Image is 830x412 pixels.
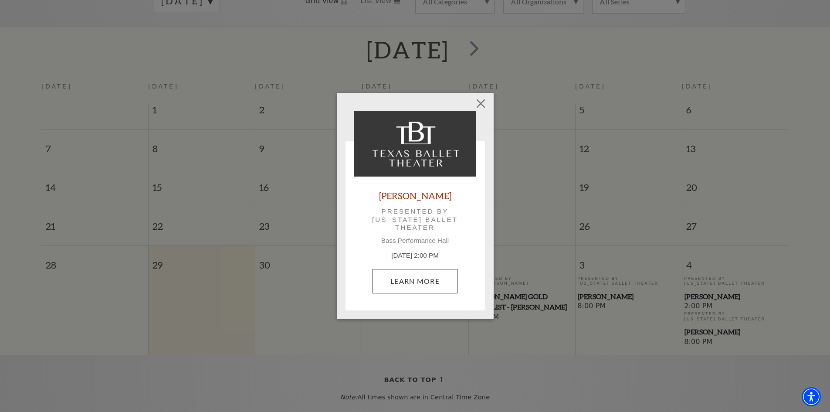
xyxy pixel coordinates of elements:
[354,111,476,177] img: Peter Pan
[472,95,489,112] button: Close
[802,387,821,406] div: Accessibility Menu
[379,190,451,201] a: [PERSON_NAME]
[373,269,457,293] a: October 4, 2:00 PM Learn More
[354,237,476,245] p: Bass Performance Hall
[354,251,476,261] p: [DATE] 2:00 PM
[366,208,464,232] p: Presented by [US_STATE] Ballet Theater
